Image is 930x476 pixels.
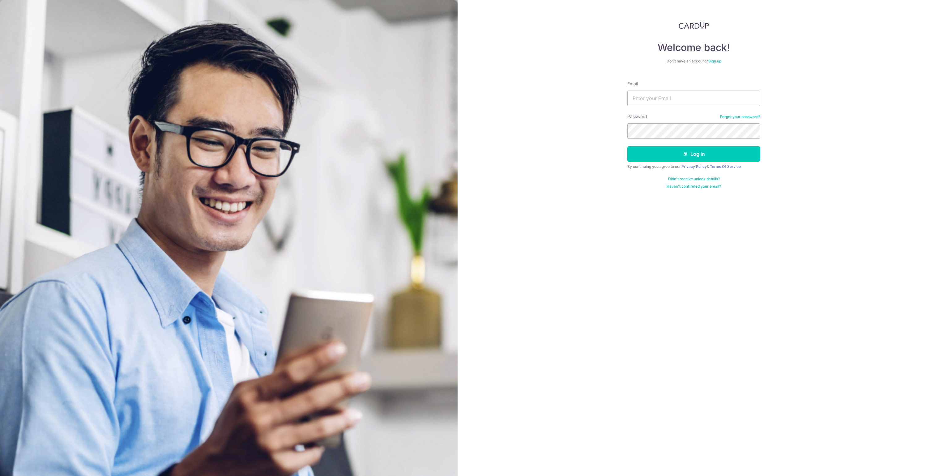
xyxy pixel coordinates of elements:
[627,146,760,162] button: Log in
[627,41,760,54] h4: Welcome back!
[720,114,760,119] a: Forgot your password?
[627,91,760,106] input: Enter your Email
[627,59,760,64] div: Don’t have an account?
[710,164,741,169] a: Terms Of Service
[679,22,709,29] img: CardUp Logo
[627,164,760,169] div: By continuing you agree to our &
[681,164,707,169] a: Privacy Policy
[667,184,721,189] a: Haven't confirmed your email?
[627,81,638,87] label: Email
[708,59,721,63] a: Sign up
[627,113,647,120] label: Password
[668,176,720,181] a: Didn't receive unlock details?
